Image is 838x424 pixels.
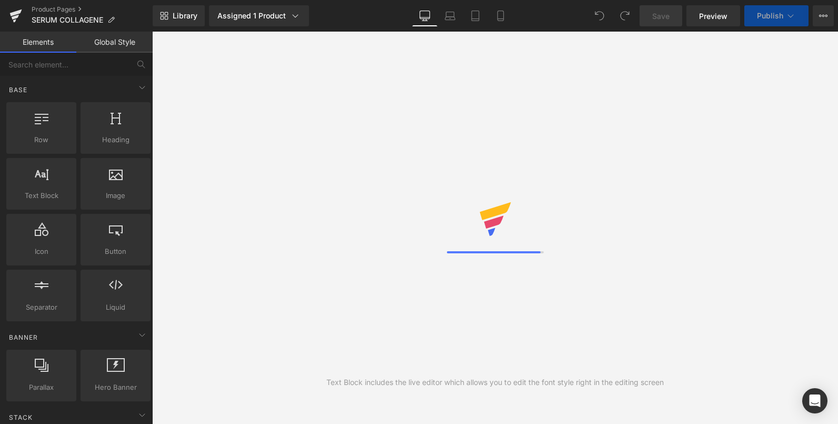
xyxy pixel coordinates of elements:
span: Button [84,246,147,257]
a: Product Pages [32,5,153,14]
a: Preview [686,5,740,26]
button: More [813,5,834,26]
span: Image [84,190,147,201]
div: Open Intercom Messenger [802,388,827,413]
span: Hero Banner [84,382,147,393]
span: Row [9,134,73,145]
span: Icon [9,246,73,257]
span: Publish [757,12,783,20]
span: Library [173,11,197,21]
span: SERUM COLLAGENE [32,16,103,24]
span: Stack [8,412,34,422]
a: Global Style [76,32,153,53]
span: Base [8,85,28,95]
span: Preview [699,11,727,22]
div: Assigned 1 Product [217,11,301,21]
span: Banner [8,332,39,342]
button: Publish [744,5,809,26]
button: Redo [614,5,635,26]
div: Text Block includes the live editor which allows you to edit the font style right in the editing ... [326,377,664,388]
span: Separator [9,302,73,313]
a: Laptop [437,5,463,26]
span: Liquid [84,302,147,313]
button: Undo [589,5,610,26]
a: Mobile [488,5,513,26]
a: Tablet [463,5,488,26]
span: Save [652,11,670,22]
span: Text Block [9,190,73,201]
span: Parallax [9,382,73,393]
a: New Library [153,5,205,26]
a: Desktop [412,5,437,26]
span: Heading [84,134,147,145]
